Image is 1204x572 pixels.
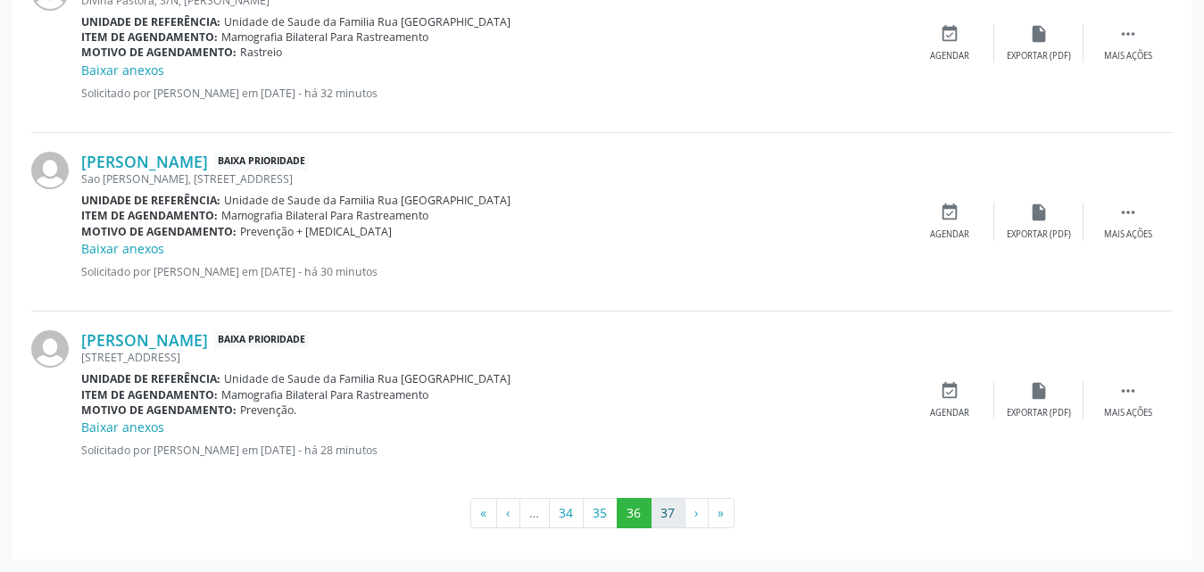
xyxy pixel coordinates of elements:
[81,443,905,458] p: Solicitado por [PERSON_NAME] em [DATE] - há 28 minutos
[221,387,428,402] span: Mamografia Bilateral Para Rastreamento
[81,264,905,279] p: Solicitado por [PERSON_NAME] em [DATE] - há 30 minutos
[496,498,520,528] button: Go to previous page
[81,193,220,208] b: Unidade de referência:
[31,330,69,368] img: img
[214,331,309,350] span: Baixa Prioridade
[81,86,905,101] p: Solicitado por [PERSON_NAME] em [DATE] - há 32 minutos
[31,498,1173,528] ul: Pagination
[940,203,959,222] i: event_available
[930,407,969,419] div: Agendar
[549,498,584,528] button: Go to page 34
[81,62,164,79] a: Baixar anexos
[81,402,237,418] b: Motivo de agendamento:
[1029,24,1049,44] i: insert_drive_file
[81,171,905,187] div: Sao [PERSON_NAME], [STREET_ADDRESS]
[940,24,959,44] i: event_available
[1118,203,1138,222] i: 
[81,29,218,45] b: Item de agendamento:
[1118,381,1138,401] i: 
[81,371,220,386] b: Unidade de referência:
[240,224,392,239] span: Prevenção + [MEDICAL_DATA]
[240,45,282,60] span: Rastreio
[617,498,652,528] button: Go to page 36
[224,193,511,208] span: Unidade de Saude da Familia Rua [GEOGRAPHIC_DATA]
[81,14,220,29] b: Unidade de referência:
[81,152,208,171] a: [PERSON_NAME]
[81,240,164,257] a: Baixar anexos
[940,381,959,401] i: event_available
[930,228,969,241] div: Agendar
[240,402,296,418] span: Prevenção.
[930,50,969,62] div: Agendar
[651,498,685,528] button: Go to page 37
[1104,407,1152,419] div: Mais ações
[1007,407,1071,419] div: Exportar (PDF)
[1118,24,1138,44] i: 
[81,224,237,239] b: Motivo de agendamento:
[685,498,709,528] button: Go to next page
[221,208,428,223] span: Mamografia Bilateral Para Rastreamento
[1007,228,1071,241] div: Exportar (PDF)
[81,330,208,350] a: [PERSON_NAME]
[214,153,309,171] span: Baixa Prioridade
[81,419,164,435] a: Baixar anexos
[221,29,428,45] span: Mamografia Bilateral Para Rastreamento
[81,350,905,365] div: [STREET_ADDRESS]
[1104,50,1152,62] div: Mais ações
[470,498,497,528] button: Go to first page
[224,14,511,29] span: Unidade de Saude da Familia Rua [GEOGRAPHIC_DATA]
[1029,203,1049,222] i: insert_drive_file
[1029,381,1049,401] i: insert_drive_file
[1104,228,1152,241] div: Mais ações
[583,498,618,528] button: Go to page 35
[224,371,511,386] span: Unidade de Saude da Familia Rua [GEOGRAPHIC_DATA]
[1007,50,1071,62] div: Exportar (PDF)
[81,45,237,60] b: Motivo de agendamento:
[81,387,218,402] b: Item de agendamento:
[31,152,69,189] img: img
[81,208,218,223] b: Item de agendamento:
[708,498,735,528] button: Go to last page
